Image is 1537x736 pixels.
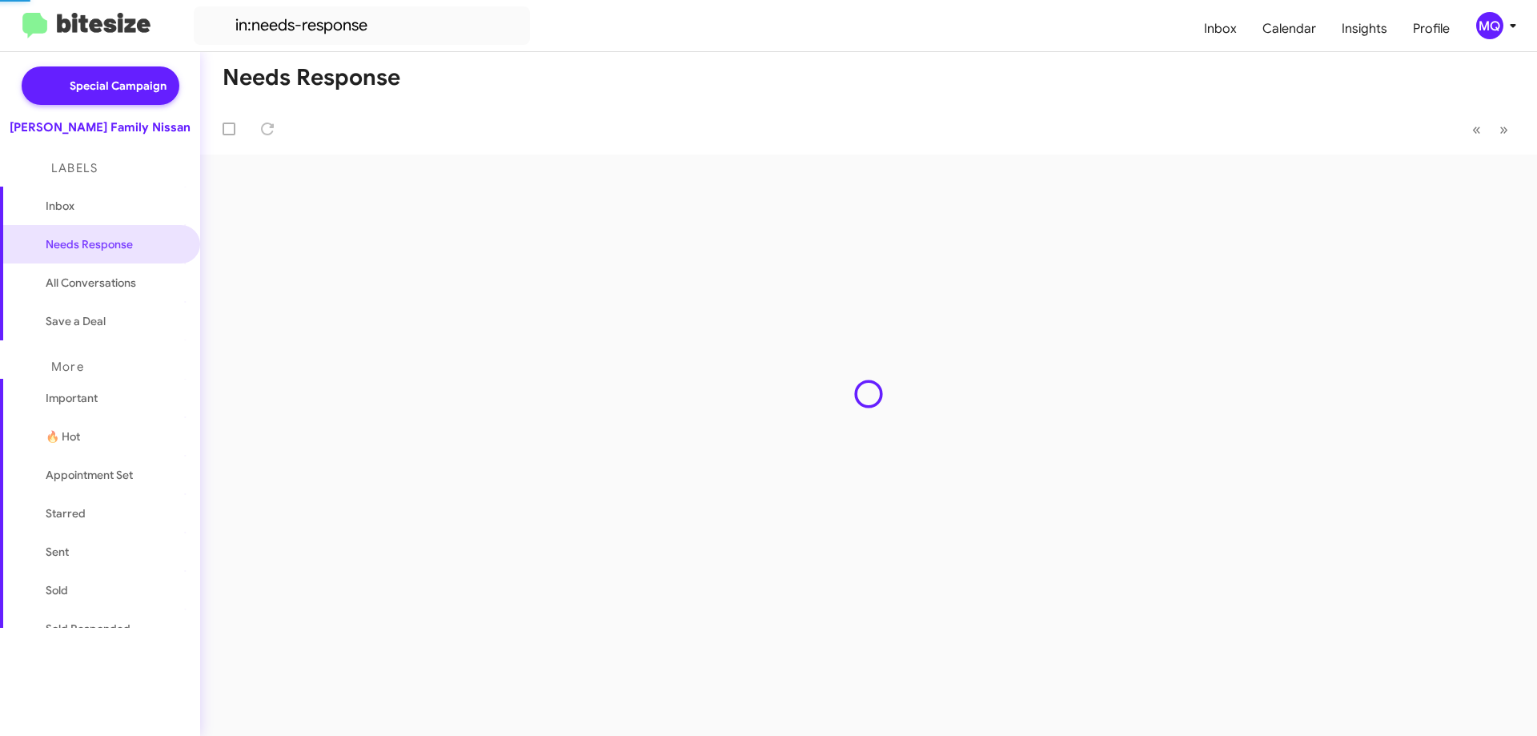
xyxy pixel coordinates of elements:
[1400,6,1463,52] a: Profile
[46,313,106,329] span: Save a Deal
[70,78,167,94] span: Special Campaign
[46,390,182,406] span: Important
[1250,6,1329,52] a: Calendar
[1499,119,1508,139] span: »
[46,275,136,291] span: All Conversations
[1476,12,1503,39] div: MQ
[46,428,80,444] span: 🔥 Hot
[1191,6,1250,52] a: Inbox
[1463,113,1518,146] nav: Page navigation example
[46,467,133,483] span: Appointment Set
[51,161,98,175] span: Labels
[10,119,191,135] div: [PERSON_NAME] Family Nissan
[194,6,530,45] input: Search
[1463,113,1491,146] button: Previous
[46,621,130,637] span: Sold Responded
[1472,119,1481,139] span: «
[1329,6,1400,52] a: Insights
[51,360,84,374] span: More
[1463,12,1519,39] button: MQ
[46,544,69,560] span: Sent
[46,582,68,598] span: Sold
[46,505,86,521] span: Starred
[1490,113,1518,146] button: Next
[22,66,179,105] a: Special Campaign
[46,198,182,214] span: Inbox
[46,236,182,252] span: Needs Response
[223,65,400,90] h1: Needs Response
